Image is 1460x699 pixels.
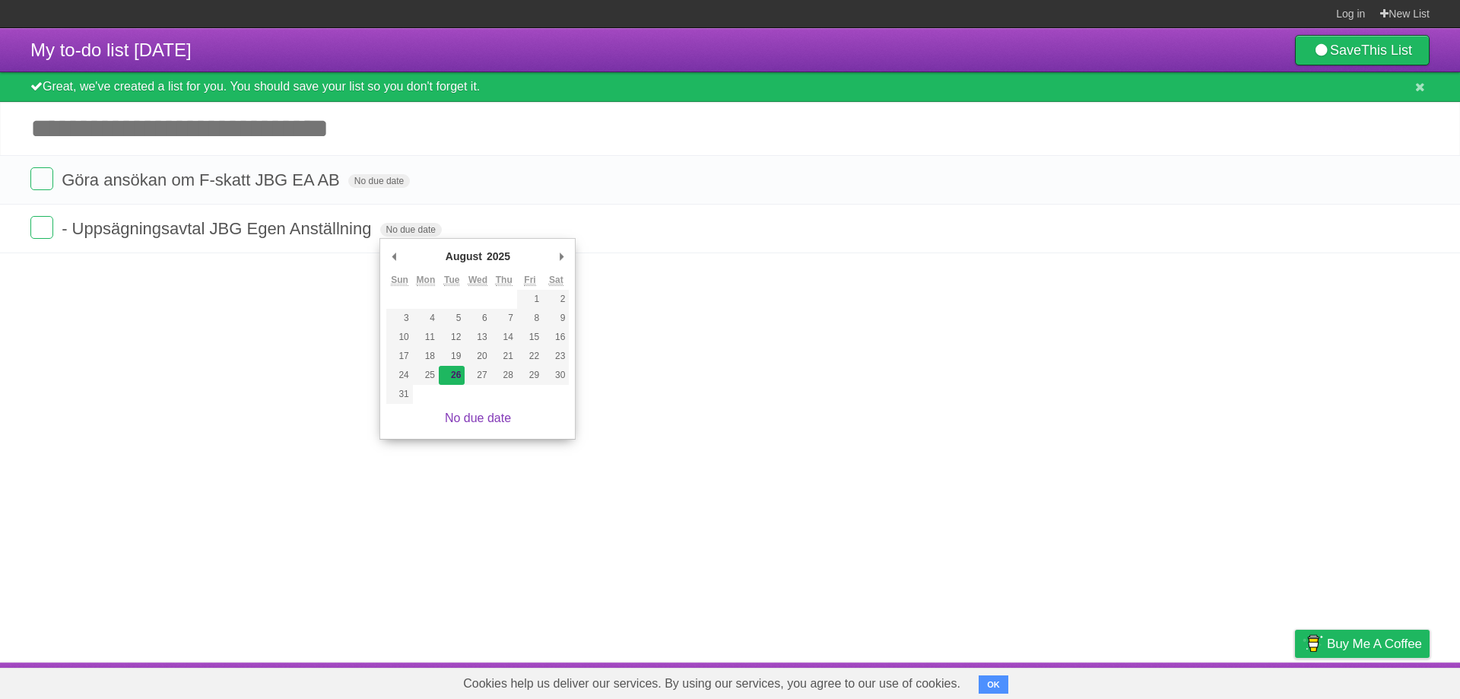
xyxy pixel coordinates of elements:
button: 10 [386,328,412,347]
button: 30 [543,366,569,385]
a: Buy me a coffee [1295,630,1430,658]
button: 28 [491,366,517,385]
button: 16 [543,328,569,347]
abbr: Saturday [549,275,563,286]
button: 5 [439,309,465,328]
button: 7 [491,309,517,328]
button: OK [979,675,1008,694]
abbr: Sunday [391,275,408,286]
a: Privacy [1275,666,1315,695]
button: 3 [386,309,412,328]
a: About [1093,666,1125,695]
button: 1 [517,290,543,309]
div: August [443,245,484,268]
button: 4 [413,309,439,328]
span: Cookies help us deliver our services. By using our services, you agree to our use of cookies. [448,669,976,699]
b: This List [1361,43,1412,58]
abbr: Monday [417,275,436,286]
button: 17 [386,347,412,366]
span: My to-do list [DATE] [30,40,192,60]
button: 12 [439,328,465,347]
button: 26 [439,366,465,385]
button: 23 [543,347,569,366]
button: 2 [543,290,569,309]
button: 13 [465,328,490,347]
button: 18 [413,347,439,366]
button: 25 [413,366,439,385]
abbr: Friday [524,275,535,286]
abbr: Tuesday [444,275,459,286]
button: 31 [386,385,412,404]
abbr: Wednesday [468,275,487,286]
button: Next Month [554,245,569,268]
button: 8 [517,309,543,328]
button: 27 [465,366,490,385]
button: 22 [517,347,543,366]
button: 14 [491,328,517,347]
button: 20 [465,347,490,366]
span: - Uppsägningsavtal JBG Egen Anställning [62,219,375,238]
button: 21 [491,347,517,366]
abbr: Thursday [496,275,513,286]
span: No due date [348,174,410,188]
span: Buy me a coffee [1327,631,1422,657]
a: Developers [1143,666,1204,695]
button: 15 [517,328,543,347]
label: Done [30,167,53,190]
button: 29 [517,366,543,385]
span: No due date [380,223,442,237]
button: 6 [465,309,490,328]
span: Göra ansökan om F-skatt JBG EA AB [62,170,344,189]
button: 9 [543,309,569,328]
button: Previous Month [386,245,401,268]
label: Done [30,216,53,239]
button: 19 [439,347,465,366]
a: Suggest a feature [1334,666,1430,695]
button: 24 [386,366,412,385]
div: 2025 [484,245,513,268]
a: Terms [1224,666,1257,695]
img: Buy me a coffee [1303,631,1323,656]
a: No due date [445,411,511,424]
button: 11 [413,328,439,347]
a: SaveThis List [1295,35,1430,65]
